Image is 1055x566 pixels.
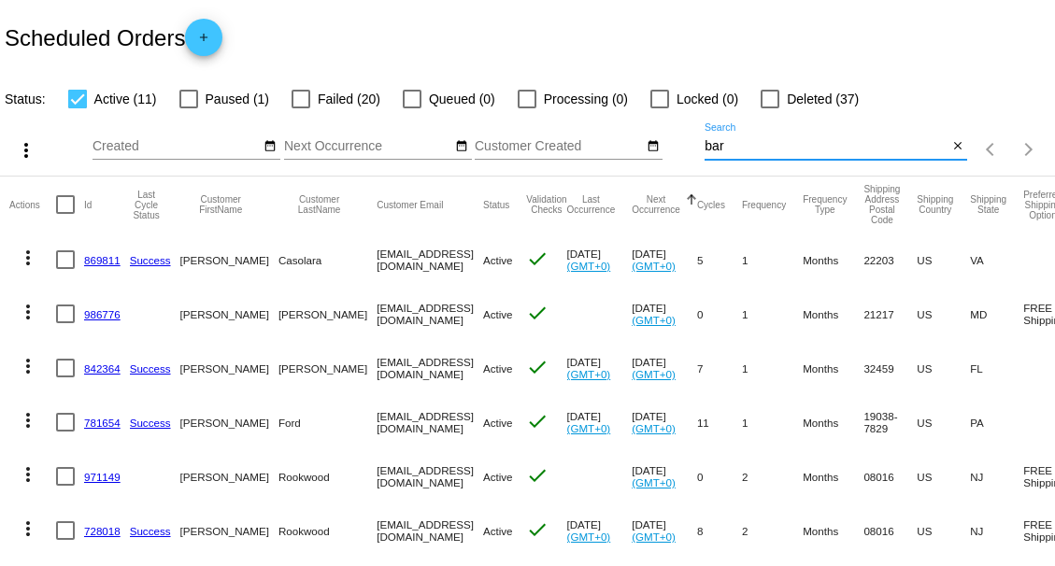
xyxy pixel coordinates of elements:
mat-cell: 0 [697,449,742,503]
mat-icon: check [526,464,549,487]
mat-cell: 32459 [863,341,917,395]
mat-cell: Months [803,395,863,449]
mat-cell: [EMAIL_ADDRESS][DOMAIN_NAME] [377,449,483,503]
mat-cell: 08016 [863,449,917,503]
a: (GMT+0) [632,260,676,272]
mat-cell: [PERSON_NAME] [180,287,278,341]
button: Change sorting for CustomerFirstName [180,194,262,215]
mat-cell: Casolara [278,233,377,287]
button: Change sorting for Status [483,199,509,210]
span: Processing (0) [544,88,628,110]
mat-icon: check [526,248,549,270]
input: Created [93,139,261,154]
a: 971149 [84,471,121,483]
span: Deleted (37) [787,88,859,110]
mat-cell: [PERSON_NAME] [180,449,278,503]
input: Customer Created [475,139,643,154]
mat-cell: Ford [278,395,377,449]
mat-cell: Months [803,449,863,503]
mat-cell: Months [803,233,863,287]
input: Next Occurrence [284,139,452,154]
a: Success [130,254,171,266]
mat-cell: [EMAIL_ADDRESS][DOMAIN_NAME] [377,233,483,287]
a: Success [130,417,171,429]
mat-cell: NJ [970,503,1023,558]
mat-cell: [PERSON_NAME] [180,503,278,558]
button: Change sorting for ShippingCountry [917,194,953,215]
span: Active [483,308,513,320]
mat-cell: US [917,449,970,503]
button: Change sorting for LastOccurrenceUtc [567,194,616,215]
input: Search [705,139,948,154]
mat-cell: 21217 [863,287,917,341]
mat-cell: 8 [697,503,742,558]
mat-cell: [PERSON_NAME] [180,233,278,287]
a: 842364 [84,362,121,375]
mat-icon: date_range [455,139,468,154]
button: Change sorting for Id [84,199,92,210]
mat-cell: [PERSON_NAME] [278,287,377,341]
span: Paused (1) [206,88,269,110]
mat-cell: [DATE] [632,449,697,503]
a: (GMT+0) [567,260,611,272]
span: Active [483,471,513,483]
button: Change sorting for ShippingPostcode [863,184,900,225]
mat-cell: Months [803,287,863,341]
mat-cell: MD [970,287,1023,341]
mat-cell: [EMAIL_ADDRESS][DOMAIN_NAME] [377,503,483,558]
mat-icon: check [526,518,549,541]
mat-cell: Months [803,341,863,395]
mat-cell: [DATE] [567,503,633,558]
a: (GMT+0) [632,531,676,543]
mat-icon: more_vert [17,301,39,323]
mat-cell: 19038-7829 [863,395,917,449]
a: (GMT+0) [632,422,676,434]
button: Change sorting for NextOccurrenceUtc [632,194,680,215]
mat-cell: 7 [697,341,742,395]
button: Change sorting for ShippingState [970,194,1006,215]
mat-icon: date_range [264,139,277,154]
mat-cell: [DATE] [567,233,633,287]
a: (GMT+0) [632,476,676,488]
span: Status: [5,92,46,106]
mat-cell: PA [970,395,1023,449]
mat-cell: 1 [742,287,803,341]
button: Change sorting for Cycles [697,199,725,210]
mat-icon: more_vert [17,409,39,432]
mat-cell: Rookwood [278,503,377,558]
mat-icon: add [192,31,215,53]
mat-cell: [DATE] [632,395,697,449]
a: (GMT+0) [632,368,676,380]
mat-cell: [EMAIL_ADDRESS][DOMAIN_NAME] [377,287,483,341]
mat-header-cell: Actions [9,177,56,233]
mat-header-cell: Validation Checks [526,177,566,233]
mat-cell: [PERSON_NAME] [180,395,278,449]
mat-cell: [EMAIL_ADDRESS][DOMAIN_NAME] [377,395,483,449]
mat-cell: [EMAIL_ADDRESS][DOMAIN_NAME] [377,341,483,395]
a: 986776 [84,308,121,320]
mat-cell: 11 [697,395,742,449]
mat-icon: more_vert [15,139,37,162]
mat-cell: US [917,395,970,449]
span: Queued (0) [429,88,495,110]
mat-cell: 1 [742,341,803,395]
mat-cell: US [917,287,970,341]
span: Locked (0) [677,88,738,110]
mat-cell: Months [803,503,863,558]
span: Active (11) [94,88,157,110]
button: Change sorting for FrequencyType [803,194,847,215]
mat-cell: NJ [970,449,1023,503]
a: (GMT+0) [567,531,611,543]
mat-cell: 2 [742,503,803,558]
mat-cell: 2 [742,449,803,503]
mat-icon: more_vert [17,355,39,377]
a: 869811 [84,254,121,266]
mat-cell: [DATE] [567,395,633,449]
button: Change sorting for CustomerEmail [377,199,443,210]
a: 728018 [84,525,121,537]
button: Change sorting for CustomerLastName [278,194,360,215]
span: Active [483,417,513,429]
mat-cell: 0 [697,287,742,341]
span: Failed (20) [318,88,380,110]
a: (GMT+0) [632,314,676,326]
